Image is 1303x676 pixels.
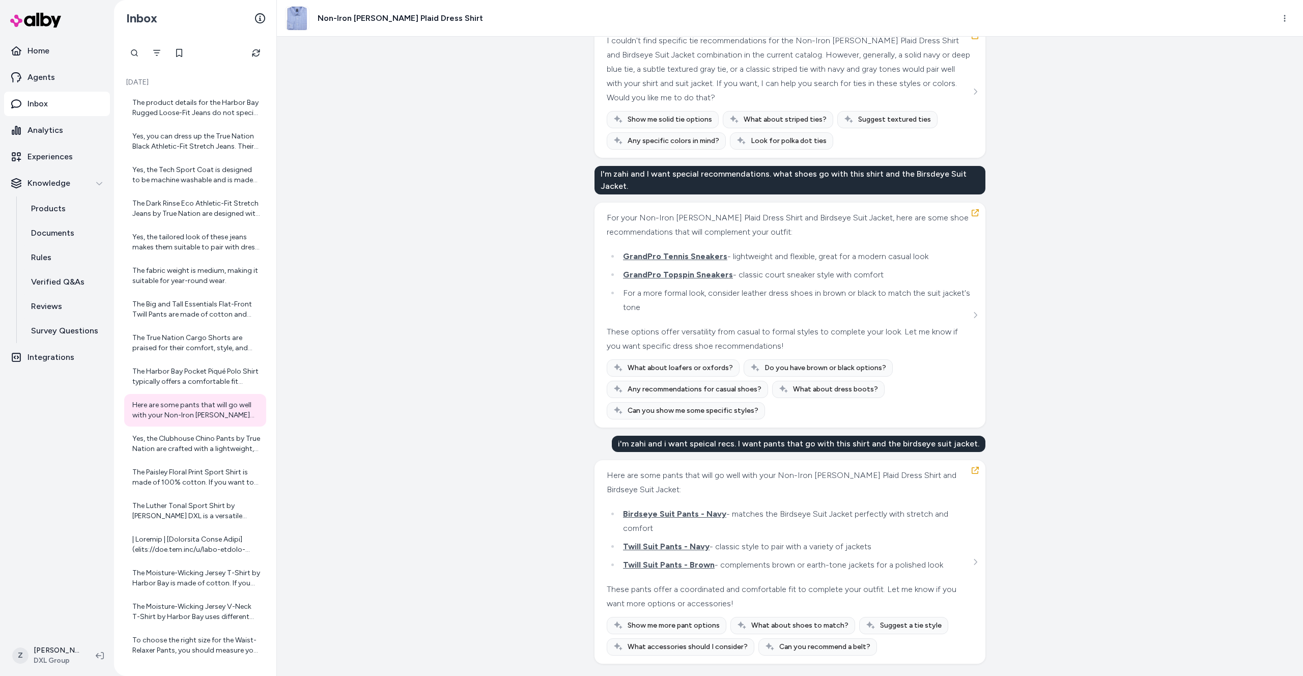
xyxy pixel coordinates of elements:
[4,65,110,90] a: Agents
[620,540,971,554] li: - classic style to pair with a variety of jackets
[880,621,942,631] span: Suggest a tie style
[607,34,971,105] div: I couldn't find specific tie recommendations for the Non-Iron [PERSON_NAME] Plaid Dress Shirt and...
[764,363,886,373] span: Do you have brown or black options?
[623,509,726,519] span: Birdseye Suit Pants - Navy
[132,266,260,286] div: The fabric weight is medium, making it suitable for year-round wear.
[607,211,971,239] div: For your Non-Iron [PERSON_NAME] Plaid Dress Shirt and Birdseye Suit Jacket, here are some shoe re...
[34,656,79,666] span: DXL Group
[124,226,266,259] a: Yes, the tailored look of these jeans makes them suitable to pair with dress shoes for a smart-ca...
[623,560,715,570] span: Twill Suit Pants - Brown
[132,98,260,118] div: The product details for the Harbor Bay Rugged Loose-Fit Jeans do not specify whether the fabric h...
[607,325,971,353] div: These options offer versatility from casual to formal styles to complete your look. Let me know i...
[751,136,827,146] span: Look for polka dot ties
[4,345,110,370] a: Integrations
[132,333,260,353] div: The True Nation Cargo Shorts are praised for their comfort, style, and spacious pockets. Many use...
[31,325,98,337] p: Survey Questions
[628,115,712,125] span: Show me solid tie options
[147,43,167,63] button: Filter
[124,159,266,191] a: Yes, the Tech Sport Coat is designed to be machine washable and is made with a fabric blend of su...
[124,293,266,326] a: The Big and Tall Essentials Flat-Front Twill Pants are made of cotton and have a relaxed fit, but...
[620,268,971,282] li: - classic court sneaker style with comfort
[27,45,49,57] p: Home
[628,384,761,395] span: Any recommendations for casual shoes?
[612,436,985,452] div: i'm zahi and i want speical recs. I want pants that go with this shirt and the birdseye suit jacket.
[124,562,266,595] a: The Moisture-Wicking Jersey T-Shirt by Harbor Bay is made of cotton. If you need more details or ...
[4,39,110,63] a: Home
[132,635,260,656] div: To choose the right size for the Waist-Relaxer Pants, you should measure your waist and inseam to...
[21,245,110,270] a: Rules
[31,251,51,264] p: Rules
[628,363,733,373] span: What about loafers or oxfords?
[31,300,62,313] p: Reviews
[31,227,74,239] p: Documents
[21,221,110,245] a: Documents
[607,582,971,611] div: These pants offer a coordinated and comfortable fit to complete your outfit. Let me know if you w...
[132,602,260,622] div: The Moisture-Wicking Jersey V-Neck T-Shirt by Harbor Bay uses different fabric compositions depen...
[132,199,260,219] div: The Dark Rinse Eco Athletic-Fit Stretch Jeans by True Nation are designed with an Athletic Fit, w...
[124,327,266,359] a: The True Nation Cargo Shorts are praised for their comfort, style, and spacious pockets. Many use...
[132,434,260,454] div: Yes, the Clubhouse Chino Pants by True Nation are crafted with a lightweight, sustainable fabric ...
[21,196,110,221] a: Products
[27,71,55,83] p: Agents
[31,276,84,288] p: Verified Q&As
[27,177,70,189] p: Knowledge
[620,249,971,264] li: - lightweight and flexible, great for a modern casual look
[124,192,266,225] a: The Dark Rinse Eco Athletic-Fit Stretch Jeans by True Nation are designed with an Athletic Fit, w...
[318,12,483,24] h3: Non-Iron [PERSON_NAME] Plaid Dress Shirt
[132,299,260,320] div: The Big and Tall Essentials Flat-Front Twill Pants are made of cotton and have a relaxed fit, but...
[27,124,63,136] p: Analytics
[628,406,758,416] span: Can you show me some specific styles?
[620,286,971,315] li: For a more formal look, consider leather dress shoes in brown or black to match the suit jacket's...
[751,621,848,631] span: What about shoes to match?
[6,639,88,672] button: Z[PERSON_NAME]DXL Group
[124,528,266,561] a: | Loremip | [Dolorsita Conse Adipi](elits://doe.tem.inc/u/labo-etdolo-magnaaliq-enima-minim-v9142...
[858,115,931,125] span: Suggest textured ties
[969,309,981,321] button: See more
[628,621,720,631] span: Show me more pant options
[628,642,748,652] span: What accessories should I consider?
[132,568,260,588] div: The Moisture-Wicking Jersey T-Shirt by Harbor Bay is made of cotton. If you need more details or ...
[132,232,260,252] div: Yes, the tailored look of these jeans makes them suitable to pair with dress shoes for a smart-ca...
[21,270,110,294] a: Verified Q&As
[132,501,260,521] div: The Luther Tonal Sport Shirt by [PERSON_NAME] DXL is a versatile dress shirt with an eye-catching...
[124,77,266,88] p: [DATE]
[286,7,309,30] img: pN2877blue
[34,645,79,656] p: [PERSON_NAME]
[623,251,727,261] span: GrandPro Tennis Sneakers
[124,428,266,460] a: Yes, the Clubhouse Chino Pants by True Nation are crafted with a lightweight, sustainable fabric ...
[27,151,73,163] p: Experiences
[132,534,260,555] div: | Loremip | [Dolorsita Conse Adipi](elits://doe.tem.inc/u/labo-etdolo-magnaaliq-enima-minim-v9142...
[969,86,981,98] button: See more
[124,125,266,158] a: Yes, you can dress up the True Nation Black Athletic-Fit Stretch Jeans. Their black color and tap...
[744,115,827,125] span: What about striped ties?
[27,98,48,110] p: Inbox
[607,468,971,497] div: Here are some pants that will go well with your Non-Iron [PERSON_NAME] Plaid Dress Shirt and Bird...
[132,400,260,420] div: Here are some pants that will go well with your Non-Iron [PERSON_NAME] Plaid Dress Shirt and Bird...
[246,43,266,63] button: Refresh
[4,92,110,116] a: Inbox
[620,507,971,536] li: - matches the Birdseye Suit Jacket perfectly with stretch and comfort
[628,136,719,146] span: Any specific colors in mind?
[4,171,110,195] button: Knowledge
[10,13,61,27] img: alby Logo
[779,642,870,652] span: Can you recommend a belt?
[12,647,29,664] span: Z
[21,294,110,319] a: Reviews
[124,360,266,393] a: The Harbor Bay Pocket Piqué Polo Shirt typically offers a comfortable fit suitable for big and ta...
[132,131,260,152] div: Yes, you can dress up the True Nation Black Athletic-Fit Stretch Jeans. Their black color and tap...
[594,166,985,194] div: I'm zahi and I want special recommendations. what shoes go with this shirt and the Birsdeye Suit ...
[21,319,110,343] a: Survey Questions
[124,394,266,427] a: Here are some pants that will go well with your Non-Iron [PERSON_NAME] Plaid Dress Shirt and Bird...
[124,260,266,292] a: The fabric weight is medium, making it suitable for year-round wear.
[126,11,157,26] h2: Inbox
[4,145,110,169] a: Experiences
[132,467,260,488] div: The Paisley Floral Print Sport Shirt is made of 100% cotton. If you want to explore more shirts m...
[132,367,260,387] div: The Harbor Bay Pocket Piqué Polo Shirt typically offers a comfortable fit suitable for big and ta...
[124,92,266,124] a: The product details for the Harbor Bay Rugged Loose-Fit Jeans do not specify whether the fabric h...
[4,118,110,143] a: Analytics
[969,556,981,568] button: See more
[132,165,260,185] div: Yes, the Tech Sport Coat is designed to be machine washable and is made with a fabric blend of su...
[623,542,710,551] span: Twill Suit Pants - Navy
[623,270,733,279] span: GrandPro Topspin Sneakers
[620,558,971,572] li: - complements brown or earth-tone jackets for a polished look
